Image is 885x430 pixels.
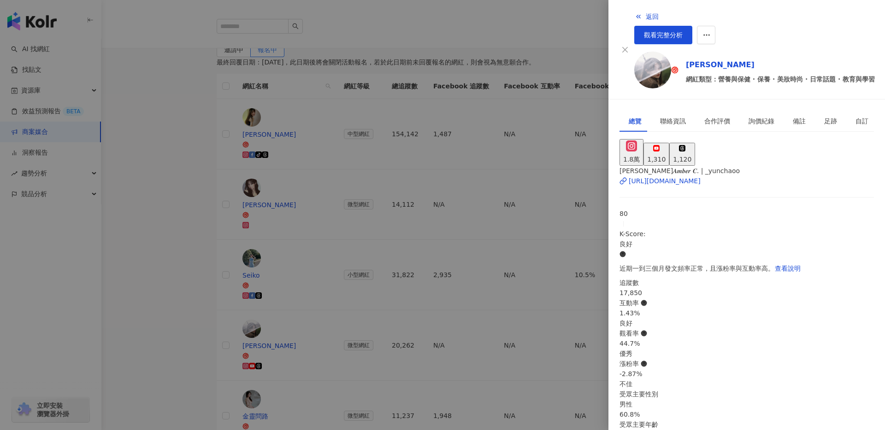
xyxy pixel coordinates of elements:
[619,167,740,174] span: [PERSON_NAME]𝑨𝒎𝒃𝒆𝒓 𝑪. | _yunchaoo
[824,116,837,126] div: 足跡
[634,52,678,92] a: KOL Avatar
[619,318,874,328] div: 良好
[619,139,643,166] button: 1.8萬
[646,13,659,20] span: 返回
[643,143,669,166] button: 1,310
[619,369,874,379] div: -2.87%
[619,278,874,288] div: 追蹤數
[619,419,874,430] div: 受眾主要年齡
[855,116,868,126] div: 自訂
[774,259,801,278] button: 查看說明
[634,7,659,26] button: 返回
[686,59,875,70] a: [PERSON_NAME]
[793,116,806,126] div: 備註
[619,338,874,349] div: 44.7%
[623,154,640,164] div: 1.8萬
[619,239,874,249] div: 良好
[749,116,774,126] div: 詢價紀錄
[686,74,875,84] span: 網紅類型：營養與保健 · 保養 · 美妝時尚 · 日常話題 · 教育與學習
[619,229,874,259] div: K-Score :
[619,209,874,219] div: 80
[619,176,874,186] a: [URL][DOMAIN_NAME]
[647,154,666,164] div: 1,310
[619,349,874,359] div: 優秀
[619,259,874,278] div: 近期一到三個月發文頻率正常，且漲粉率與互動率高。
[644,31,683,39] span: 觀看完整分析
[629,116,642,126] div: 總覽
[619,288,874,298] div: 17,850
[619,298,874,308] div: 互動率
[629,176,701,186] div: [URL][DOMAIN_NAME]
[619,359,874,369] div: 漲粉率
[660,116,686,126] div: 聯絡資訊
[673,154,691,164] div: 1,120
[619,379,874,389] div: 不佳
[634,26,692,44] a: 觀看完整分析
[704,116,730,126] div: 合作評價
[619,308,874,318] div: 1.43%
[619,44,631,55] button: Close
[619,409,874,419] div: 60.8%
[775,265,801,272] span: 查看說明
[634,52,671,88] img: KOL Avatar
[669,143,695,166] button: 1,120
[619,328,874,338] div: 觀看率
[621,46,629,53] span: close
[619,389,874,399] div: 受眾主要性別
[619,399,874,409] div: 男性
